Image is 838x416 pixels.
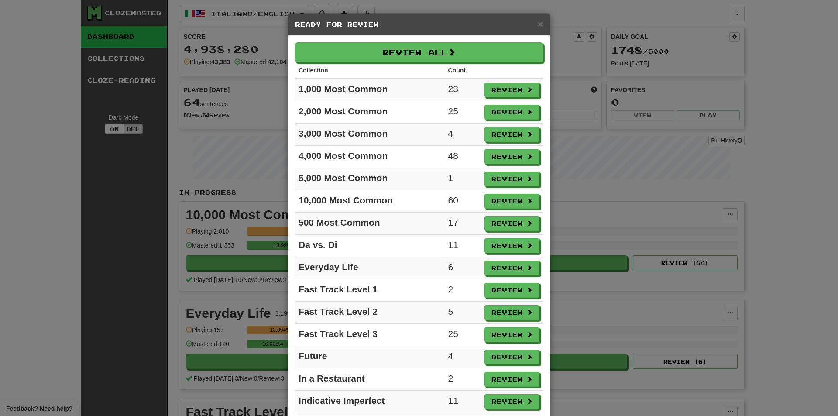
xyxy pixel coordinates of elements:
td: Fast Track Level 2 [295,302,445,324]
button: Review [484,194,539,209]
button: Review [484,372,539,387]
button: Review [484,172,539,186]
td: 5,000 Most Common [295,168,445,190]
button: Review [484,327,539,342]
td: 4,000 Most Common [295,146,445,168]
th: Collection [295,62,445,79]
td: Da vs. Di [295,235,445,257]
button: Review [484,149,539,164]
td: 25 [445,101,481,124]
td: 25 [445,324,481,346]
td: 3,000 Most Common [295,124,445,146]
td: 2 [445,279,481,302]
td: 5 [445,302,481,324]
button: Review [484,305,539,320]
td: 11 [445,391,481,413]
button: Review [484,283,539,298]
td: 23 [445,79,481,101]
td: Fast Track Level 3 [295,324,445,346]
button: Review [484,238,539,253]
h5: Ready for Review [295,20,543,29]
td: 17 [445,213,481,235]
td: 1 [445,168,481,190]
td: 10,000 Most Common [295,190,445,213]
td: Fast Track Level 1 [295,279,445,302]
td: 1,000 Most Common [295,79,445,101]
td: 4 [445,124,481,146]
button: Review [484,83,539,97]
button: Review [484,105,539,120]
button: Review [484,216,539,231]
td: 11 [445,235,481,257]
td: Everyday Life [295,257,445,279]
td: 6 [445,257,481,279]
td: 500 Most Common [295,213,445,235]
td: 2,000 Most Common [295,101,445,124]
button: Review [484,127,539,142]
td: Future [295,346,445,368]
button: Review [484,350,539,364]
td: 60 [445,190,481,213]
button: Review [484,261,539,275]
td: 2 [445,368,481,391]
span: × [538,19,543,29]
td: In a Restaurant [295,368,445,391]
td: 4 [445,346,481,368]
button: Review [484,394,539,409]
button: Review All [295,42,543,62]
button: Close [538,19,543,28]
th: Count [445,62,481,79]
td: Indicative Imperfect [295,391,445,413]
td: 48 [445,146,481,168]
